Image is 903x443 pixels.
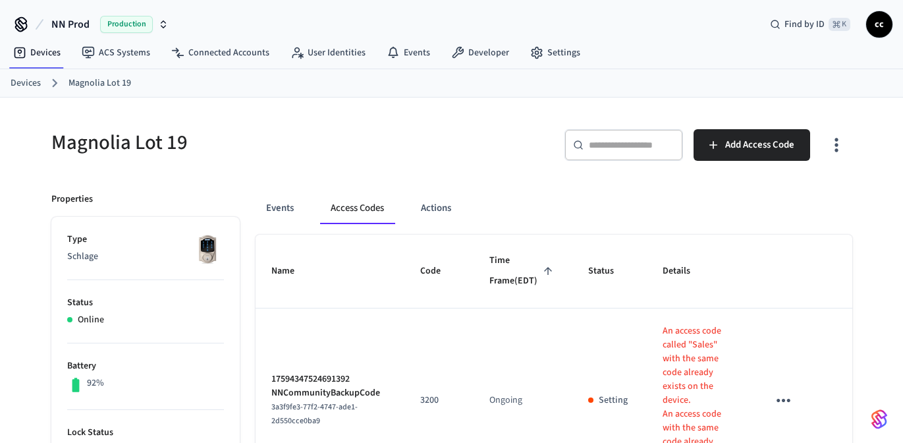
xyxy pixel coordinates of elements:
span: Time Frame(EDT) [489,251,557,292]
span: Code [420,261,458,281]
a: Devices [11,76,41,90]
a: Devices [3,41,71,65]
span: Name [271,261,312,281]
a: Developer [441,41,520,65]
p: 17594347524691392 NNCommunityBackupCode [271,372,389,400]
span: Details [663,261,707,281]
a: Connected Accounts [161,41,280,65]
div: Find by ID⌘ K [759,13,861,36]
span: Status [588,261,631,281]
span: cc [867,13,891,36]
p: Online [78,313,104,327]
h5: Magnolia Lot 19 [51,129,444,156]
p: 3200 [420,394,458,407]
button: Access Codes [320,192,395,224]
button: Events [256,192,304,224]
a: Settings [520,41,591,65]
a: Magnolia Lot 19 [68,76,131,90]
span: 3a3f9fe3-77f2-4747-ade1-2d550cce0ba9 [271,401,358,427]
p: Setting [599,394,628,407]
span: ⌘ K [829,18,850,31]
p: Status [67,296,224,310]
a: User Identities [280,41,376,65]
p: Type [67,233,224,247]
span: Add Access Code [725,136,794,154]
span: NN Prod [51,16,90,32]
a: Events [376,41,441,65]
p: Schlage [67,250,224,264]
img: Schlage Sense Smart Deadbolt with Camelot Trim, Front [191,233,224,266]
p: Properties [51,192,93,206]
a: ACS Systems [71,41,161,65]
p: Lock Status [67,426,224,440]
button: Add Access Code [694,129,810,161]
span: Find by ID [784,18,825,31]
p: Battery [67,359,224,373]
button: Actions [410,192,462,224]
span: Production [100,16,153,33]
p: 92% [87,376,104,390]
button: cc [866,11,892,38]
div: ant example [256,192,852,224]
p: An access code called "Sales" with the same code already exists on the device. [663,324,736,407]
img: SeamLogoGradient.69752ec5.svg [871,409,887,430]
